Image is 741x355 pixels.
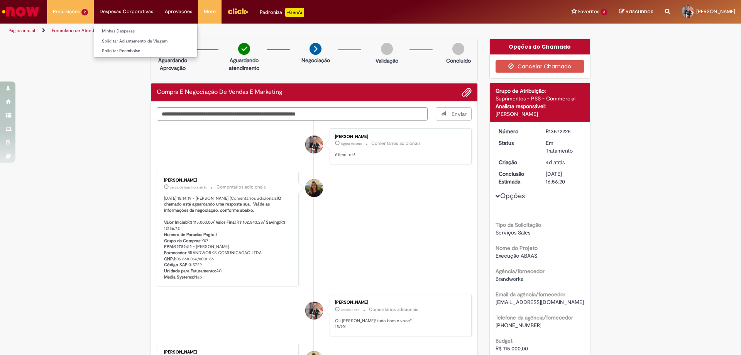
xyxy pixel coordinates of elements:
[546,158,582,166] div: 26/09/2025 18:32:28
[493,170,540,185] dt: Conclusão Estimada
[496,345,528,352] span: R$ 115.000,00
[164,350,293,355] div: [PERSON_NAME]
[496,229,530,236] span: Serviços Sales
[496,322,541,329] span: [PHONE_NUMBER]
[496,268,545,275] b: Agência/fornecedor
[94,23,198,58] ul: Despesas Corporativas
[496,291,565,298] b: Email da agência/fornecedor
[263,219,280,225] b: / Saving:
[164,195,283,226] b: O chamado está aguardando uma resposta sua. Valide as informações da negociação, conforme abaixo....
[225,56,263,72] p: Aguardando atendimento
[341,141,362,146] span: Agora mesmo
[164,256,176,262] b: CNPJ:
[578,8,599,15] span: Favoritos
[213,219,237,225] b: / Valor Final:
[94,47,197,55] a: Solicitar Reembolso
[496,245,538,251] b: Nome do Projeto
[305,179,323,197] div: Lara Moccio Breim Solera
[496,60,585,73] button: Cancelar Chamado
[238,43,250,55] img: check-circle-green.png
[496,252,537,259] span: Execução ABAAS
[546,159,565,166] time: 26/09/2025 18:32:28
[310,43,321,55] img: arrow-next.png
[335,300,464,305] div: [PERSON_NAME]
[260,8,304,17] div: Padroniza
[493,158,540,166] dt: Criação
[154,56,191,72] p: Aguardando Aprovação
[462,87,472,97] button: Adicionar anexos
[301,56,330,64] p: Negociação
[94,37,197,46] a: Solicitar Adiantamento de Viagem
[305,136,323,153] div: Victor Grecco
[52,27,109,34] a: Formulário de Atendimento
[446,57,471,65] p: Concluído
[490,39,590,54] div: Opções do Chamado
[496,275,523,282] span: Brandworks
[81,9,88,15] span: 2
[696,8,735,15] span: [PERSON_NAME]
[8,27,35,34] a: Página inicial
[626,8,653,15] span: Rascunhos
[164,274,194,280] b: Media Systems:
[619,8,653,15] a: Rascunhos
[217,184,266,190] small: Comentários adicionais
[493,139,540,147] dt: Status
[493,127,540,135] dt: Número
[94,27,197,36] a: Minhas Despesas
[496,299,584,306] span: [EMAIL_ADDRESS][DOMAIN_NAME]
[157,107,428,121] textarea: Digite sua mensagem aqui...
[496,102,585,110] div: Analista responsável:
[369,306,418,313] small: Comentários adicionais
[164,244,174,250] b: PPM:
[1,4,41,19] img: ServiceNow
[53,8,80,15] span: Requisições
[170,185,207,190] span: cerca de uma hora atrás
[601,9,607,15] span: 3
[381,43,393,55] img: img-circle-grey.png
[164,195,293,280] p: [DATE] 15:14:19 - [PERSON_NAME] (Comentários adicionais) R$ 115.000,00 R$ 102.843,28 R$ 12156,72 ...
[164,262,189,268] b: Código SAP:
[285,8,304,17] p: +GenAi
[371,140,421,147] small: Comentários adicionais
[164,178,293,183] div: [PERSON_NAME]
[305,302,323,319] div: Victor Grecco
[100,8,153,15] span: Despesas Corporativas
[496,110,585,118] div: [PERSON_NAME]
[341,307,359,312] span: um dia atrás
[341,141,362,146] time: 30/09/2025 16:02:03
[452,43,464,55] img: img-circle-grey.png
[164,250,188,256] b: Fornecedor:
[546,127,582,135] div: R13572225
[164,238,201,244] b: Grupo de Compras:
[165,8,192,15] span: Aprovações
[157,89,283,96] h2: Compra E Negociação De Vendas E Marketing Histórico de tíquete
[496,314,573,321] b: Telefone da agência/fornecedor
[341,307,359,312] time: 29/09/2025 10:36:39
[164,232,216,238] b: Numero de Parcelas Pagto:
[496,87,585,95] div: Grupo de Atribuição:
[335,318,464,330] p: Oii [PERSON_NAME]! tudo bom e voce? 15/10!
[546,139,582,155] div: Em Tratamento
[164,268,216,274] b: Unidade para Faturamento:
[335,152,464,158] p: ótimo! ok!
[376,57,398,65] p: Validação
[546,170,582,185] div: [DATE] 16:56:20
[227,5,248,17] img: click_logo_yellow_360x200.png
[6,24,488,38] ul: Trilhas de página
[496,221,541,228] b: Tipo da Solicitação
[546,159,565,166] span: 4d atrás
[204,8,216,15] span: More
[496,337,513,344] b: Budget
[335,134,464,139] div: [PERSON_NAME]
[496,95,585,102] div: Suprimentos - PSS - Commercial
